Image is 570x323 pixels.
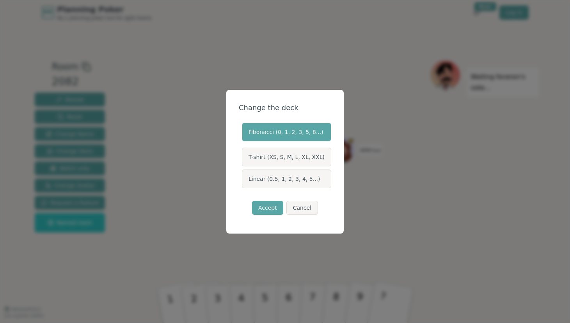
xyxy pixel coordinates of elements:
div: Change the deck [239,102,331,113]
label: Linear (0.5, 1, 2, 3, 4, 5...) [242,170,331,188]
label: Fibonacci (0, 1, 2, 3, 5, 8...) [242,123,331,141]
label: T-shirt (XS, S, M, L, XL, XXL) [242,148,331,166]
button: Accept [252,201,283,215]
button: Cancel [286,201,318,215]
